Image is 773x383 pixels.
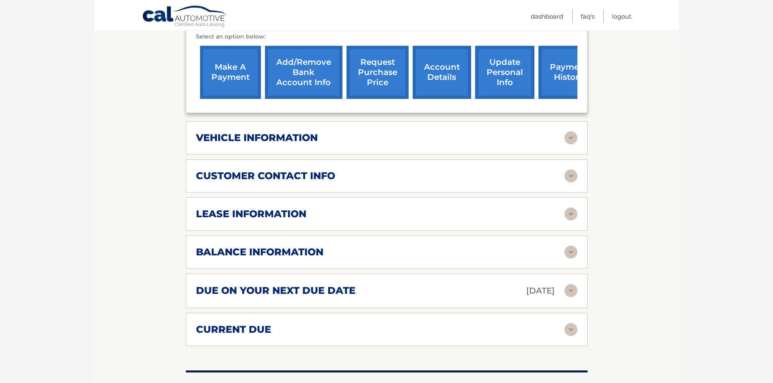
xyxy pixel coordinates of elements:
img: accordion-rest.svg [564,208,577,220]
h2: current due [196,323,271,336]
img: accordion-rest.svg [564,169,577,182]
img: accordion-rest.svg [564,131,577,144]
a: FAQ's [581,10,594,23]
a: make a payment [200,46,261,99]
a: Logout [612,10,631,23]
a: account details [413,46,471,99]
a: payment history [538,46,599,99]
a: request purchase price [347,46,409,99]
img: accordion-rest.svg [564,284,577,297]
img: accordion-rest.svg [564,323,577,336]
h2: balance information [196,246,323,258]
a: Dashboard [531,10,563,23]
h2: due on your next due date [196,285,355,297]
h2: customer contact info [196,170,335,182]
h2: vehicle information [196,132,318,144]
a: update personal info [475,46,534,99]
a: Add/Remove bank account info [265,46,342,99]
a: Cal Automotive [142,5,227,29]
p: [DATE] [526,284,555,298]
h2: lease information [196,208,306,220]
p: Select an option below: [196,32,577,42]
img: accordion-rest.svg [564,246,577,259]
